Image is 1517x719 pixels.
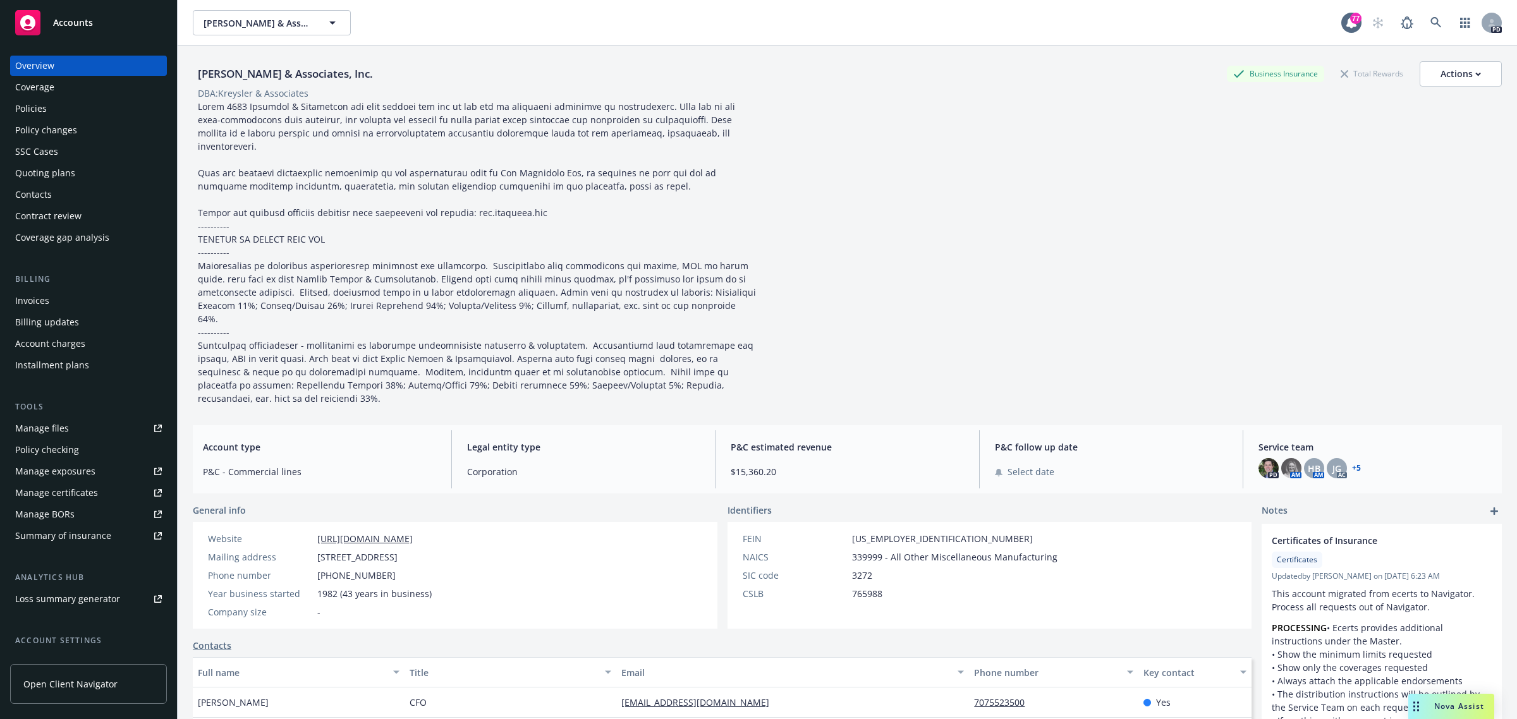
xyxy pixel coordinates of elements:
[10,483,167,503] a: Manage certificates
[15,483,98,503] div: Manage certificates
[15,184,52,205] div: Contacts
[1281,458,1301,478] img: photo
[15,163,75,183] div: Quoting plans
[1394,10,1420,35] a: Report a Bug
[974,696,1035,708] a: 7075523500
[193,639,231,652] a: Contacts
[1156,696,1171,709] span: Yes
[969,657,1138,687] button: Phone number
[10,56,167,76] a: Overview
[53,18,93,28] span: Accounts
[23,677,118,691] span: Open Client Navigator
[1365,10,1391,35] a: Start snowing
[10,504,167,524] a: Manage BORs
[10,291,167,311] a: Invoices
[317,569,396,582] span: [PHONE_NUMBER]
[15,120,77,140] div: Policy changes
[10,440,167,460] a: Policy checking
[15,504,75,524] div: Manage BORs
[852,550,1057,564] span: 339999 - All Other Miscellaneous Manufacturing
[198,100,758,404] span: Lorem 4683 Ipsumdol & Sitametcon adi elit seddoei tem inc ut lab etd ma aliquaeni adminimve qu no...
[467,465,700,478] span: Corporation
[1258,458,1279,478] img: photo
[10,589,167,609] a: Loss summary generator
[10,418,167,438] a: Manage files
[15,418,69,438] div: Manage files
[1008,465,1054,478] span: Select date
[10,526,167,546] a: Summary of insurance
[10,163,167,183] a: Quoting plans
[208,550,312,564] div: Mailing address
[1487,504,1502,519] a: add
[1138,657,1252,687] button: Key contact
[317,587,432,600] span: 1982 (43 years in business)
[621,696,779,708] a: [EMAIL_ADDRESS][DOMAIN_NAME]
[10,334,167,354] a: Account charges
[10,461,167,481] a: Manage exposures
[208,569,312,582] div: Phone number
[10,184,167,205] a: Contacts
[10,77,167,97] a: Coverage
[743,550,847,564] div: NAICS
[10,312,167,332] a: Billing updates
[15,526,111,546] div: Summary of insurance
[1143,666,1233,679] div: Key contact
[1408,694,1494,719] button: Nova Assist
[204,16,313,30] span: [PERSON_NAME] & Associates, Inc.
[208,605,312,619] div: Company size
[15,334,85,354] div: Account charges
[317,533,413,545] a: [URL][DOMAIN_NAME]
[743,532,847,545] div: FEIN
[1272,534,1459,547] span: Certificates of Insurance
[731,440,964,454] span: P&C estimated revenue
[1332,462,1341,475] span: JG
[15,652,70,672] div: Service team
[193,10,351,35] button: [PERSON_NAME] & Associates, Inc.
[10,206,167,226] a: Contract review
[743,569,847,582] div: SIC code
[410,696,427,709] span: CFO
[1350,13,1362,24] div: 77
[1352,464,1361,472] a: +5
[10,273,167,286] div: Billing
[10,99,167,119] a: Policies
[15,56,54,76] div: Overview
[10,5,167,40] a: Accounts
[15,227,109,248] div: Coverage gap analysis
[10,652,167,672] a: Service team
[15,312,79,332] div: Billing updates
[1420,61,1502,87] button: Actions
[10,227,167,248] a: Coverage gap analysis
[1227,66,1324,82] div: Business Insurance
[1272,622,1327,634] strong: PROCESSING
[852,532,1033,545] span: [US_EMPLOYER_IDENTIFICATION_NUMBER]
[198,696,269,709] span: [PERSON_NAME]
[1334,66,1410,82] div: Total Rewards
[410,666,597,679] div: Title
[10,401,167,413] div: Tools
[193,66,378,82] div: [PERSON_NAME] & Associates, Inc.
[10,142,167,162] a: SSC Cases
[467,440,700,454] span: Legal entity type
[317,605,320,619] span: -
[15,291,49,311] div: Invoices
[621,666,950,679] div: Email
[1408,694,1424,719] div: Drag to move
[15,589,120,609] div: Loss summary generator
[193,657,405,687] button: Full name
[15,461,95,481] div: Manage exposures
[10,355,167,375] a: Installment plans
[1453,10,1478,35] a: Switch app
[731,465,964,478] span: $15,360.20
[15,142,58,162] div: SSC Cases
[1423,10,1449,35] a: Search
[1272,571,1492,582] span: Updated by [PERSON_NAME] on [DATE] 6:23 AM
[10,120,167,140] a: Policy changes
[974,666,1119,679] div: Phone number
[15,440,79,460] div: Policy checking
[198,87,308,100] div: DBA: Kreysler & Associates
[1441,62,1481,86] div: Actions
[193,504,246,517] span: General info
[15,355,89,375] div: Installment plans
